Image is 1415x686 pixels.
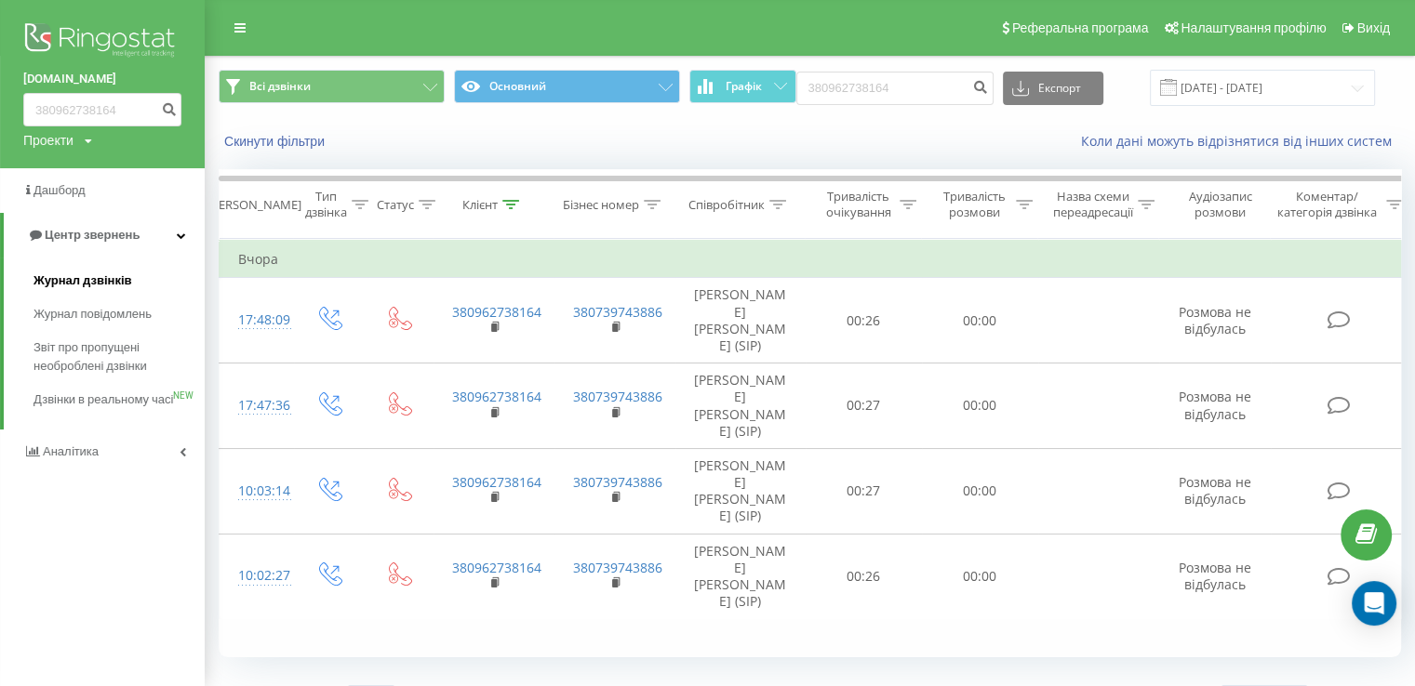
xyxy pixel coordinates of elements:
div: 10:02:27 [238,558,275,594]
input: Пошук за номером [796,72,994,105]
span: Реферальна програма [1012,20,1149,35]
div: Тривалість очікування [821,189,895,220]
span: Журнал повідомлень [33,305,152,323]
td: 00:26 [806,278,922,363]
a: Журнал дзвінків [33,264,205,297]
a: Журнал повідомлень [33,297,205,331]
td: Вчора [220,241,1410,278]
td: 00:27 [806,448,922,534]
div: 17:47:36 [238,388,275,424]
button: Графік [689,70,796,103]
span: Розмова не відбулась [1179,303,1251,337]
span: Журнал дзвінків [33,271,132,290]
td: 00:00 [922,448,1038,534]
img: Ringostat logo [23,19,181,65]
td: 00:27 [806,363,922,449]
td: [PERSON_NAME] [PERSON_NAME] (SIP) [675,534,806,619]
div: Проекти [23,131,73,150]
span: Дзвінки в реальному часі [33,390,173,409]
a: 380739743886 [573,559,662,576]
a: 380962738164 [452,388,541,405]
div: Бізнес номер [563,197,639,213]
a: 380739743886 [573,473,662,491]
td: [PERSON_NAME] [PERSON_NAME] (SIP) [675,448,806,534]
button: Всі дзвінки [219,70,445,103]
td: 00:00 [922,363,1038,449]
span: Центр звернень [45,228,140,242]
div: Клієнт [462,197,498,213]
span: Вихід [1357,20,1390,35]
span: Звіт про пропущені необроблені дзвінки [33,338,195,376]
div: Тип дзвінка [305,189,347,220]
a: [DOMAIN_NAME] [23,70,181,88]
td: [PERSON_NAME] [PERSON_NAME] (SIP) [675,363,806,449]
span: Аналiтика [43,444,99,458]
a: 380962738164 [452,473,541,491]
a: 380962738164 [452,559,541,576]
a: Центр звернень [4,213,205,257]
a: 380739743886 [573,303,662,321]
button: Основний [454,70,680,103]
div: Співробітник [688,197,765,213]
td: [PERSON_NAME] [PERSON_NAME] (SIP) [675,278,806,363]
a: Дзвінки в реальному часіNEW [33,383,205,416]
div: Статус [377,197,414,213]
td: 00:26 [806,534,922,619]
span: Налаштування профілю [1181,20,1326,35]
span: Всі дзвінки [249,79,311,94]
span: Розмова не відбулась [1179,388,1251,422]
a: Звіт про пропущені необроблені дзвінки [33,331,205,383]
button: Скинути фільтри [219,133,334,150]
div: 10:03:14 [238,473,275,509]
button: Експорт [1003,72,1103,105]
span: Розмова не відбулась [1179,473,1251,508]
div: Назва схеми переадресації [1053,189,1133,220]
span: Графік [726,80,762,93]
span: Дашборд [33,183,86,197]
div: 17:48:09 [238,302,275,338]
div: Коментар/категорія дзвінка [1273,189,1382,220]
span: Розмова не відбулась [1179,559,1251,593]
td: 00:00 [922,278,1038,363]
div: Тривалість розмови [938,189,1011,220]
input: Пошук за номером [23,93,181,126]
td: 00:00 [922,534,1038,619]
div: Аудіозапис розмови [1175,189,1265,220]
div: Open Intercom Messenger [1352,581,1396,626]
a: 380739743886 [573,388,662,405]
a: 380962738164 [452,303,541,321]
div: [PERSON_NAME] [207,197,301,213]
a: Коли дані можуть відрізнятися вiд інших систем [1081,132,1401,150]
